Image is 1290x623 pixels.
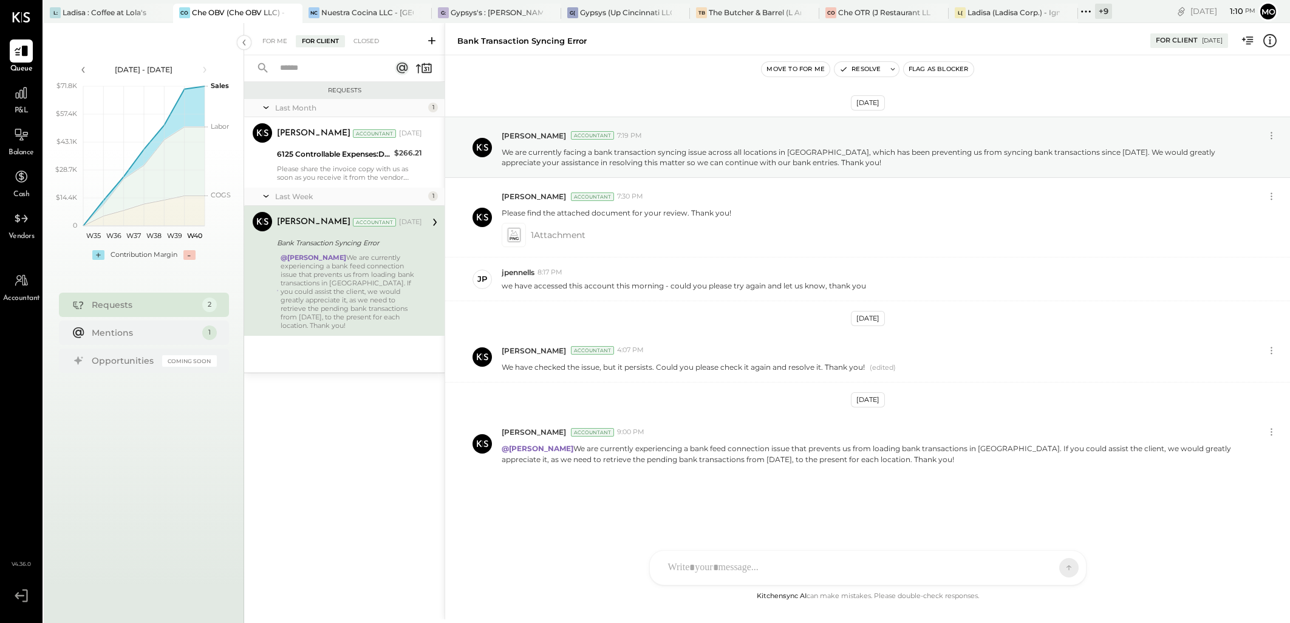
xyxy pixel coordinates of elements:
text: W37 [126,231,141,240]
a: P&L [1,81,42,117]
div: We are currently experiencing a bank feed connection issue that prevents us from loading bank tra... [281,253,422,330]
button: Mo [1258,2,1278,21]
div: 2 [202,298,217,312]
div: Closed [347,35,385,47]
text: Labor [211,122,229,131]
text: W35 [86,231,100,240]
div: Nuestra Cocina LLC - [GEOGRAPHIC_DATA] [321,7,414,18]
span: [PERSON_NAME] [502,427,566,437]
div: [DATE] [399,217,422,227]
text: Sales [211,81,229,90]
span: 1 Attachment [531,223,585,247]
div: 1 [202,325,217,340]
p: We have checked the issue, but it persists. Could you please check it again and resolve it. Thank... [502,362,865,373]
div: [DATE] [1190,5,1255,17]
div: Accountant [571,428,614,437]
div: G: [438,7,449,18]
span: [PERSON_NAME] [502,191,566,202]
div: NC [309,7,319,18]
button: Move to for me [762,62,830,77]
text: 0 [73,221,77,230]
div: Last Month [275,103,425,113]
span: P&L [15,106,29,117]
div: CO [825,7,836,18]
div: [DATE] [399,129,422,138]
div: Ladisa : Coffee at Lola's [63,7,146,18]
div: [PERSON_NAME] [277,128,350,140]
a: Vendors [1,207,42,242]
span: Queue [10,64,33,75]
button: Resolve [834,62,886,77]
text: $71.8K [56,81,77,90]
div: copy link [1175,5,1187,18]
div: Ladisa (Ladisa Corp.) - Ignite [967,7,1060,18]
div: For Me [256,35,293,47]
span: 9:00 PM [617,427,644,437]
div: Coming Soon [162,355,217,367]
span: [PERSON_NAME] [502,131,566,141]
div: - [183,250,196,260]
span: Balance [9,148,34,158]
div: Gypsys's : [PERSON_NAME] on the levee [451,7,543,18]
p: We are currently facing a bank transaction syncing issue across all locations in [GEOGRAPHIC_DATA... [502,147,1241,168]
div: TB [696,7,707,18]
text: $28.7K [55,165,77,174]
span: Cash [13,189,29,200]
div: [DATE] - [DATE] [92,64,196,75]
div: Please share the invoice copy with us as soon as you receive it from the vendor. Thank you! [277,165,422,182]
a: Cash [1,165,42,200]
strong: @[PERSON_NAME] [502,444,573,453]
span: jpennells [502,267,534,277]
span: 7:30 PM [617,192,643,202]
a: Queue [1,39,42,75]
div: Accountant [571,346,614,355]
div: Accountant [571,192,614,201]
div: [DATE] [851,95,885,111]
span: 8:17 PM [537,268,562,277]
div: Bank Transaction Syncing Error [457,35,587,47]
span: (edited) [870,363,896,373]
div: [DATE] [1202,36,1223,45]
span: [PERSON_NAME] [502,346,566,356]
div: The Butcher & Barrel (L Argento LLC) - [GEOGRAPHIC_DATA] [709,7,801,18]
p: we have accessed this account this morning - could you please try again and let us know, thank you [502,281,866,291]
div: For Client [1156,36,1198,46]
div: Requests [250,86,439,95]
span: 4:07 PM [617,346,644,355]
strong: @[PERSON_NAME] [281,253,346,262]
text: COGS [211,191,231,199]
a: Accountant [1,269,42,304]
div: Accountant [571,131,614,140]
text: $14.4K [56,193,77,202]
div: Accountant [353,129,396,138]
div: Opportunities [92,355,156,367]
span: Accountant [3,293,40,304]
div: jp [477,273,487,285]
text: W38 [146,231,162,240]
div: [DATE] [851,311,885,326]
div: 6125 Controllable Expenses:Direct Operating Expenses:Restaurant Supplies [277,148,391,160]
div: Contribution Margin [111,250,177,260]
p: We are currently experiencing a bank feed connection issue that prevents us from loading bank tra... [502,443,1241,464]
div: L: [50,7,61,18]
div: Accountant [353,218,396,226]
button: Flag as Blocker [904,62,974,77]
div: Last Week [275,191,425,202]
div: Gypsys (Up Cincinnati LLC) - Ignite [580,7,672,18]
div: Che OTR (J Restaurant LLC) - Ignite [838,7,930,18]
text: W36 [106,231,121,240]
div: For Client [296,35,345,47]
text: $43.1K [56,137,77,146]
div: + [92,250,104,260]
div: + 9 [1095,4,1112,19]
div: CO [179,7,190,18]
span: Vendors [9,231,35,242]
span: 7:19 PM [617,131,642,141]
div: [PERSON_NAME] [277,216,350,228]
a: Balance [1,123,42,158]
div: $266.21 [394,147,422,159]
div: Mentions [92,327,196,339]
div: Requests [92,299,196,311]
text: $57.4K [56,109,77,118]
text: W40 [186,231,202,240]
